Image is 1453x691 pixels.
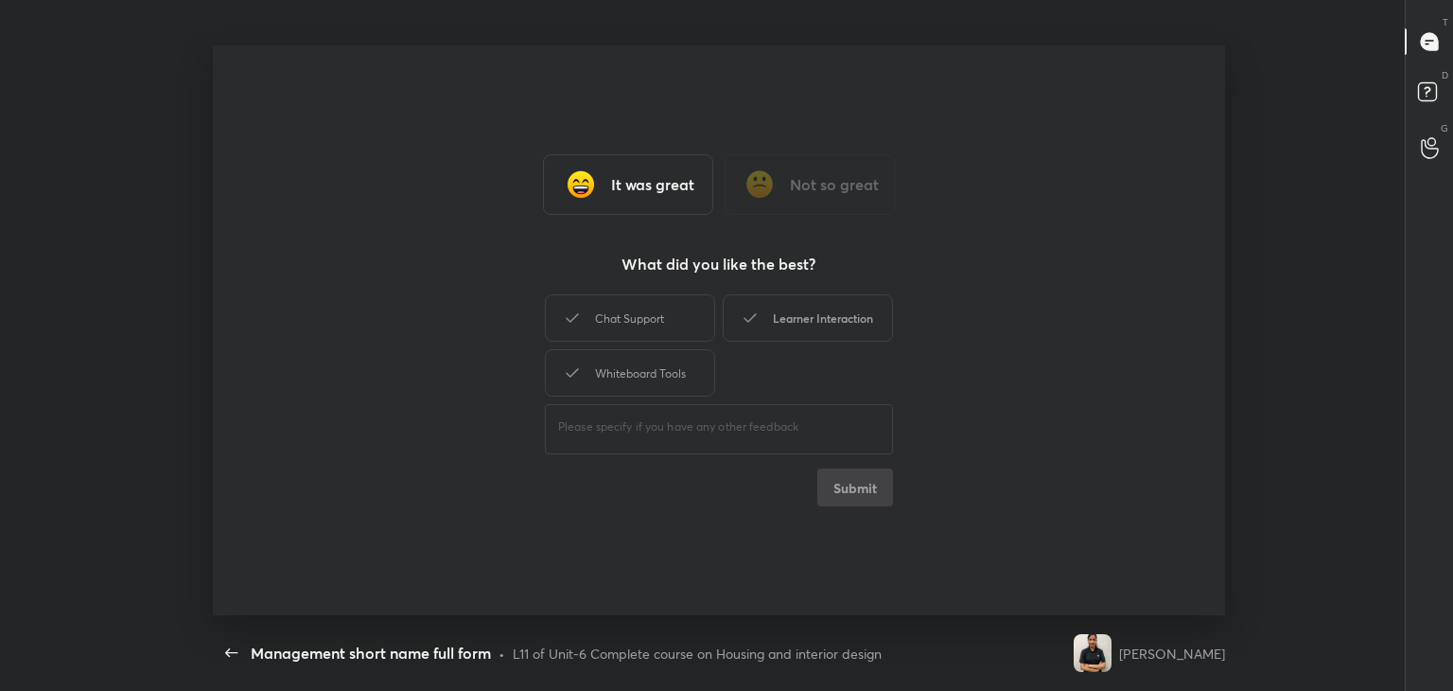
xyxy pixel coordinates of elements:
img: ac1245674e8d465aac1aa0ff8abd4772.jpg [1074,634,1112,672]
div: Whiteboard Tools [545,349,715,397]
h3: What did you like the best? [621,253,815,275]
img: grinning_face_with_smiling_eyes_cmp.gif [562,166,600,204]
div: • [499,644,505,664]
p: G [1441,121,1448,135]
h3: Not so great [790,173,879,196]
div: Chat Support [545,294,715,342]
img: frowning_face_cmp.gif [741,166,779,204]
h3: It was great [611,173,694,196]
div: Learner Interaction [723,294,893,342]
div: L11 of Unit-6 Complete course on Housing and interior design [513,644,882,664]
p: D [1442,68,1448,82]
p: T [1443,15,1448,29]
div: [PERSON_NAME] [1119,644,1225,664]
div: Management short name full form [251,642,491,664]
